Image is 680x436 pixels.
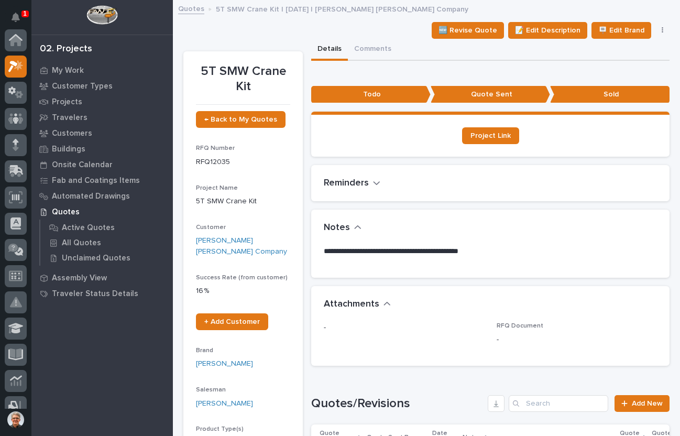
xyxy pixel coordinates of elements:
p: 5T SMW Crane Kit [196,64,290,94]
h2: Notes [324,222,350,234]
span: 🪧 Edit Brand [598,24,644,37]
span: Salesman [196,387,226,393]
p: Customer Types [52,82,113,91]
span: Project Name [196,185,238,191]
img: Workspace Logo [86,5,117,25]
button: 🆕 Revise Quote [432,22,504,39]
p: Onsite Calendar [52,160,113,170]
a: Customer Types [31,78,173,94]
p: Quote Sent [431,86,550,103]
a: Customers [31,125,173,141]
span: RFQ Document [497,323,543,329]
a: Project Link [462,127,519,144]
p: Customers [52,129,92,138]
a: Projects [31,94,173,110]
button: Details [311,39,348,61]
p: Sold [550,86,670,103]
span: Product Type(s) [196,426,244,432]
p: Assembly View [52,274,107,283]
h2: Attachments [324,299,379,310]
p: All Quotes [62,238,101,248]
button: Comments [348,39,398,61]
span: ← Back to My Quotes [204,116,277,123]
div: 02. Projects [40,43,92,55]
button: Reminders [324,178,380,189]
a: Assembly View [31,270,173,286]
a: Quotes [178,2,204,14]
a: Travelers [31,110,173,125]
p: 1 [23,10,27,17]
p: Projects [52,97,82,107]
p: 16 % [196,286,290,297]
p: - [324,322,484,333]
a: Active Quotes [40,220,173,235]
p: Automated Drawings [52,192,130,201]
a: [PERSON_NAME] [196,358,253,369]
p: - [497,334,657,345]
button: Attachments [324,299,391,310]
p: Fab and Coatings Items [52,176,140,186]
p: Unclaimed Quotes [62,254,130,263]
span: Brand [196,347,213,354]
p: Active Quotes [62,223,115,233]
a: All Quotes [40,235,173,250]
p: RFQ12035 [196,157,290,168]
span: Customer [196,224,226,231]
button: 📝 Edit Description [508,22,587,39]
span: Project Link [470,132,511,139]
button: Notifications [5,6,27,28]
span: Success Rate (from customer) [196,275,288,281]
a: Buildings [31,141,173,157]
p: Quotes [52,208,80,217]
p: Todo [311,86,431,103]
button: Notes [324,222,361,234]
a: Traveler Status Details [31,286,173,301]
span: RFQ Number [196,145,235,151]
span: 🆕 Revise Quote [438,24,497,37]
a: Quotes [31,204,173,220]
a: + Add Customer [196,313,268,330]
a: Add New [615,395,670,412]
p: Buildings [52,145,85,154]
a: My Work [31,62,173,78]
button: 🪧 Edit Brand [591,22,651,39]
div: Notifications1 [13,13,27,29]
a: Automated Drawings [31,188,173,204]
a: Fab and Coatings Items [31,172,173,188]
span: Add New [632,400,663,407]
a: [PERSON_NAME] [196,398,253,409]
a: Onsite Calendar [31,157,173,172]
button: users-avatar [5,409,27,431]
span: + Add Customer [204,318,260,325]
a: [PERSON_NAME] [PERSON_NAME] Company [196,235,290,257]
input: Search [509,395,608,412]
span: 📝 Edit Description [515,24,580,37]
a: Unclaimed Quotes [40,250,173,265]
p: Travelers [52,113,87,123]
a: ← Back to My Quotes [196,111,286,128]
p: My Work [52,66,84,75]
p: 5T SMW Crane Kit | [DATE] | [PERSON_NAME] [PERSON_NAME] Company [216,3,468,14]
h2: Reminders [324,178,369,189]
p: Traveler Status Details [52,289,138,299]
h1: Quotes/Revisions [311,396,484,411]
p: 5T SMW Crane Kit [196,196,290,207]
